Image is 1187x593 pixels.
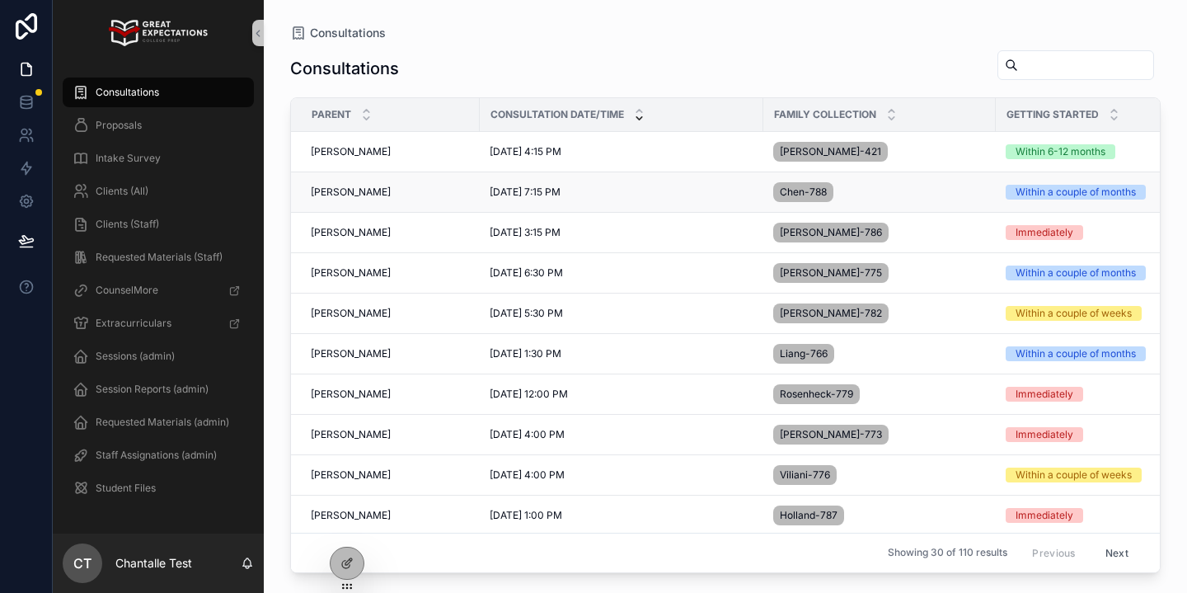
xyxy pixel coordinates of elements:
span: Staff Assignations (admin) [96,449,217,462]
span: Consultations [310,25,386,41]
div: Immediately [1016,427,1073,442]
span: [DATE] 12:00 PM [490,388,568,401]
span: Chen-788 [780,186,827,199]
a: Consultations [290,25,386,41]
span: Requested Materials (Staff) [96,251,223,264]
span: [PERSON_NAME] [311,266,391,280]
span: [DATE] 6:30 PM [490,266,563,280]
button: Next [1094,540,1140,566]
span: Requested Materials (admin) [96,416,229,429]
p: Chantalle Test [115,555,192,572]
a: [PERSON_NAME] [311,428,470,441]
span: [PERSON_NAME]-782 [780,307,882,320]
a: [DATE] 6:30 PM [490,266,753,280]
a: Session Reports (admin) [63,374,254,404]
span: Student Files [96,482,156,495]
div: Within 6-12 months [1016,144,1105,159]
span: [PERSON_NAME] [311,388,391,401]
div: Within a couple of weeks [1016,306,1132,321]
span: [DATE] 1:00 PM [490,509,562,522]
span: [DATE] 4:15 PM [490,145,561,158]
a: [PERSON_NAME] [311,266,470,280]
span: Family collection [774,108,876,121]
span: Parent [312,108,351,121]
div: Within a couple of months [1016,266,1136,280]
div: Within a couple of months [1016,346,1136,361]
div: Within a couple of months [1016,185,1136,200]
span: Consultations [96,86,159,99]
a: Viliani-776 [773,462,986,488]
span: [PERSON_NAME] [311,468,391,482]
a: Requested Materials (Staff) [63,242,254,272]
a: Holland-787 [773,502,986,529]
span: [PERSON_NAME]-421 [780,145,881,158]
span: [PERSON_NAME]-775 [780,266,882,280]
span: [DATE] 4:00 PM [490,428,565,441]
a: Immediately [1006,225,1173,240]
span: Extracurriculars [96,317,171,330]
a: Within a couple of weeks [1006,306,1173,321]
span: Intake Survey [96,152,161,165]
a: Intake Survey [63,144,254,173]
span: [PERSON_NAME] [311,307,391,320]
a: [PERSON_NAME] [311,509,470,522]
a: [DATE] 1:00 PM [490,509,753,522]
a: [PERSON_NAME] [311,347,470,360]
a: Rosenheck-779 [773,381,986,407]
a: Clients (All) [63,176,254,206]
h1: Consultations [290,57,399,80]
span: Session Reports (admin) [96,383,209,396]
a: Within a couple of weeks [1006,468,1173,482]
span: Viliani-776 [780,468,830,482]
a: Clients (Staff) [63,209,254,239]
a: [PERSON_NAME] [311,307,470,320]
span: [PERSON_NAME]-786 [780,226,882,239]
span: Showing 30 of 110 results [888,547,1007,560]
a: Within a couple of months [1006,266,1173,280]
a: [PERSON_NAME]-786 [773,219,986,246]
a: Within a couple of months [1006,185,1173,200]
a: [PERSON_NAME] [311,226,470,239]
span: Consultation Date/Time [490,108,624,121]
a: Immediately [1006,508,1173,523]
a: [DATE] 4:15 PM [490,145,753,158]
span: [PERSON_NAME] [311,347,391,360]
a: Requested Materials (admin) [63,407,254,437]
a: [DATE] 1:30 PM [490,347,753,360]
a: Extracurriculars [63,308,254,338]
div: Immediately [1016,225,1073,240]
a: [DATE] 4:00 PM [490,428,753,441]
a: [DATE] 5:30 PM [490,307,753,320]
span: [DATE] 3:15 PM [490,226,561,239]
a: Immediately [1006,427,1173,442]
div: Immediately [1016,508,1073,523]
span: Getting Started [1006,108,1099,121]
span: [PERSON_NAME]-773 [780,428,882,441]
a: [PERSON_NAME] [311,468,470,482]
span: Clients (All) [96,185,148,198]
a: [PERSON_NAME] [311,388,470,401]
span: CounselMore [96,284,158,297]
a: [PERSON_NAME] [311,145,470,158]
a: Liang-766 [773,341,986,367]
a: Immediately [1006,387,1173,402]
span: Clients (Staff) [96,218,159,231]
div: scrollable content [53,66,264,525]
img: App logo [109,20,207,46]
span: [PERSON_NAME] [311,226,391,239]
span: [DATE] 5:30 PM [490,307,563,320]
span: Liang-766 [780,347,828,360]
a: [PERSON_NAME]-782 [773,300,986,327]
a: [DATE] 4:00 PM [490,468,753,482]
a: Consultations [63,78,254,107]
a: [PERSON_NAME]-775 [773,260,986,286]
span: Sessions (admin) [96,350,175,363]
a: [PERSON_NAME] [311,186,470,199]
a: Student Files [63,473,254,503]
a: [PERSON_NAME]-773 [773,421,986,448]
span: [DATE] 4:00 PM [490,468,565,482]
a: CounselMore [63,275,254,305]
a: [PERSON_NAME]-421 [773,139,986,165]
a: Staff Assignations (admin) [63,440,254,470]
div: Within a couple of weeks [1016,468,1132,482]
